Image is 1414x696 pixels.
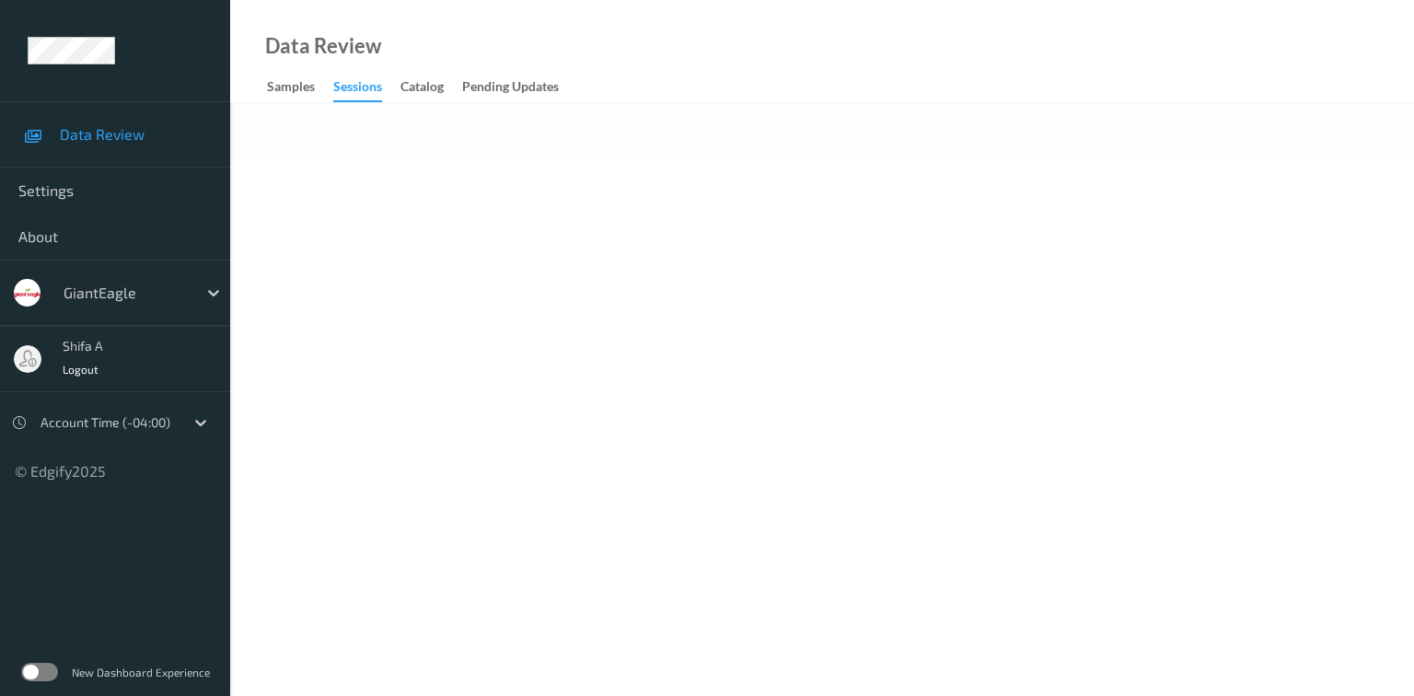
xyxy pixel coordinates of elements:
a: Sessions [333,75,400,102]
div: Samples [267,77,315,100]
a: Samples [267,75,333,100]
div: Pending Updates [462,77,559,100]
div: Data Review [265,37,381,55]
div: Sessions [333,77,382,102]
div: Catalog [400,77,444,100]
a: Catalog [400,75,462,100]
a: Pending Updates [462,75,577,100]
